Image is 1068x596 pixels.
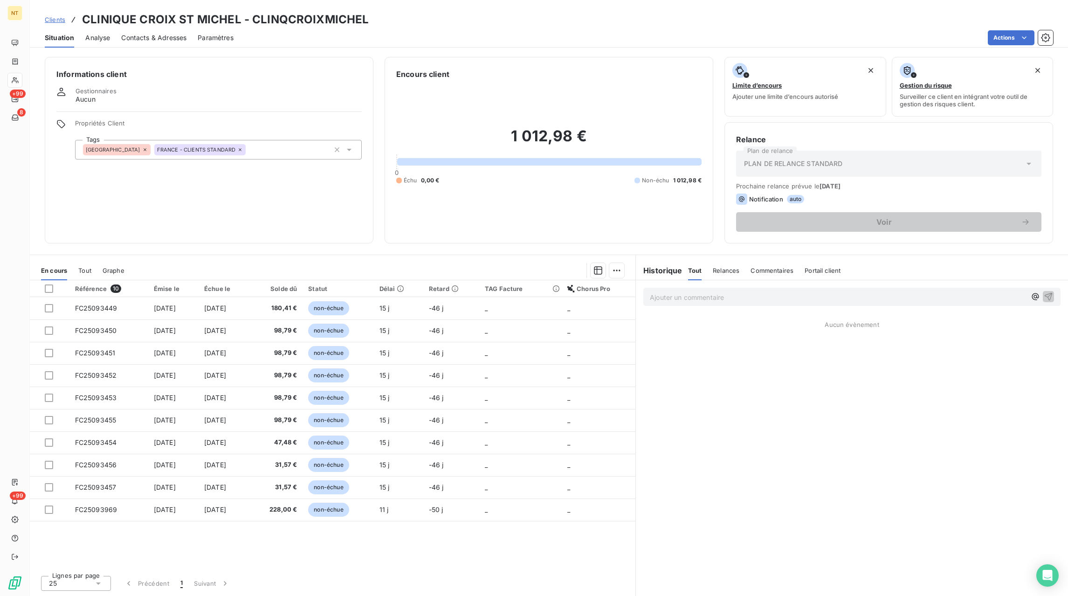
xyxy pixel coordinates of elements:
[154,304,176,312] span: [DATE]
[379,394,390,402] span: 15 j
[429,349,444,357] span: -46 j
[485,416,488,424] span: _
[485,483,488,491] span: _
[379,438,390,446] span: 15 j
[154,349,176,357] span: [DATE]
[900,93,1046,108] span: Surveiller ce client en intégrant votre outil de gestion des risques client.
[732,82,782,89] span: Limite d’encours
[255,285,297,292] div: Solde dû
[688,267,702,274] span: Tout
[76,87,117,95] span: Gestionnaires
[255,483,297,492] span: 31,57 €
[82,11,369,28] h3: CLINIQUE CROIX ST MICHEL - CLINQCROIXMICHEL
[204,326,226,334] span: [DATE]
[379,326,390,334] span: 15 j
[404,176,417,185] span: Échu
[429,394,444,402] span: -46 j
[673,176,702,185] span: 1 012,98 €
[154,416,176,424] span: [DATE]
[396,69,449,80] h6: Encours client
[567,416,570,424] span: _
[485,349,488,357] span: _
[825,321,879,328] span: Aucun évènement
[41,267,67,274] span: En cours
[255,393,297,402] span: 98,79 €
[485,438,488,446] span: _
[567,394,570,402] span: _
[86,147,140,152] span: [GEOGRAPHIC_DATA]
[255,326,297,335] span: 98,79 €
[10,90,26,98] span: +99
[17,108,26,117] span: 8
[429,483,444,491] span: -46 j
[429,506,443,513] span: -50 j
[154,506,176,513] span: [DATE]
[204,461,226,469] span: [DATE]
[175,574,188,593] button: 1
[732,93,838,100] span: Ajouter une limite d’encours autorisé
[154,371,176,379] span: [DATE]
[75,483,117,491] span: FC25093457
[805,267,841,274] span: Portail client
[744,159,843,168] span: PLAN DE RELANCE STANDARD
[749,195,783,203] span: Notification
[892,57,1054,117] button: Gestion du risqueSurveiller ce client en intégrant votre outil de gestion des risques client.
[7,575,22,590] img: Logo LeanPay
[308,391,349,405] span: non-échue
[118,574,175,593] button: Précédent
[421,176,440,185] span: 0,00 €
[988,30,1034,45] button: Actions
[75,438,117,446] span: FC25093454
[396,127,702,155] h2: 1 012,98 €
[308,324,349,338] span: non-échue
[255,438,297,447] span: 47,48 €
[1036,564,1059,587] div: Open Intercom Messenger
[429,416,444,424] span: -46 j
[308,413,349,427] span: non-échue
[567,483,570,491] span: _
[429,438,444,446] span: -46 j
[567,461,570,469] span: _
[736,134,1041,145] h6: Relance
[75,304,117,312] span: FC25093449
[485,461,488,469] span: _
[154,394,176,402] span: [DATE]
[255,371,297,380] span: 98,79 €
[157,147,236,152] span: FRANCE - CLIENTS STANDARD
[567,371,570,379] span: _
[204,285,244,292] div: Échue le
[75,284,143,293] div: Référence
[45,33,74,42] span: Situation
[75,394,117,402] span: FC25093453
[485,394,488,402] span: _
[103,267,124,274] span: Graphe
[747,218,1021,226] span: Voir
[308,436,349,450] span: non-échue
[308,301,349,315] span: non-échue
[636,265,682,276] h6: Historique
[485,326,488,334] span: _
[49,579,57,588] span: 25
[204,416,226,424] span: [DATE]
[379,416,390,424] span: 15 j
[485,304,488,312] span: _
[7,6,22,21] div: NT
[204,483,226,491] span: [DATE]
[379,483,390,491] span: 15 j
[255,304,297,313] span: 180,41 €
[45,16,65,23] span: Clients
[751,267,793,274] span: Commentaires
[567,285,630,292] div: Chorus Pro
[567,506,570,513] span: _
[308,368,349,382] span: non-échue
[395,169,399,176] span: 0
[204,394,226,402] span: [DATE]
[724,57,886,117] button: Limite d’encoursAjouter une limite d’encours autorisé
[85,33,110,42] span: Analyse
[485,371,488,379] span: _
[10,492,26,500] span: +99
[154,438,176,446] span: [DATE]
[787,195,805,203] span: auto
[76,95,96,104] span: Aucun
[900,82,952,89] span: Gestion du risque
